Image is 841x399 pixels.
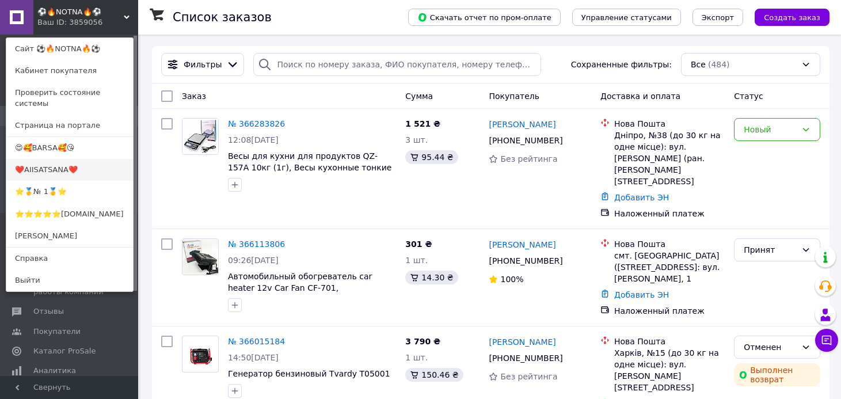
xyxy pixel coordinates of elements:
[614,238,725,250] div: Нова Пошта
[614,250,725,284] div: смт. [GEOGRAPHIC_DATA] ([STREET_ADDRESS]: вул. [PERSON_NAME], 1
[614,336,725,347] div: Нова Пошта
[182,336,219,373] a: Фото товару
[6,225,133,247] a: [PERSON_NAME]
[572,9,681,26] button: Управление статусами
[500,154,557,164] span: Без рейтинга
[405,150,458,164] div: 95.44 ₴
[6,248,133,269] a: Справка
[708,60,730,69] span: (484)
[37,7,124,17] span: ⚽️🔥NOTNA🔥⚽️
[228,240,285,249] a: № 366113806
[734,363,820,386] div: Выполнен возврат
[614,130,725,187] div: Дніпро, №38 (до 30 кг на одне місце): вул. [PERSON_NAME] (ран. [PERSON_NAME][STREET_ADDRESS]
[228,256,279,265] span: 09:26[DATE]
[6,181,133,203] a: ⭐️🥇№ 1🥇⭐️
[182,238,219,275] a: Фото товару
[815,329,838,352] button: Чат с покупателем
[600,92,680,101] span: Доставка и оплата
[228,337,285,346] a: № 366015184
[6,60,133,82] a: Кабинет покупателя
[764,13,820,22] span: Создать заказ
[405,271,458,284] div: 14.30 ₴
[228,135,279,145] span: 12:08[DATE]
[6,269,133,291] a: Выйти
[500,372,557,381] span: Без рейтинга
[405,92,433,101] span: Сумма
[614,193,669,202] a: Добавить ЭН
[744,123,797,136] div: Новый
[405,119,440,128] span: 1 521 ₴
[614,347,725,393] div: Харків, №15 (до 30 кг на одне місце): вул. [PERSON_NAME][STREET_ADDRESS]
[228,369,390,378] a: Генератор бензиновый Tvardy T05001
[614,290,669,299] a: Добавить ЭН
[6,82,133,114] a: Проверить состояние системы
[489,239,555,250] a: [PERSON_NAME]
[614,305,725,317] div: Наложенный платеж
[581,13,672,22] span: Управление статусами
[486,350,565,366] div: [PHONE_NUMBER]
[734,92,763,101] span: Статус
[182,119,218,154] img: Фото товару
[691,59,706,70] span: Все
[500,275,523,284] span: 100%
[408,9,561,26] button: Скачать отчет по пром-оплате
[33,326,81,337] span: Покупатели
[253,53,541,76] input: Поиск по номеру заказа, ФИО покупателя, номеру телефона, Email, номеру накладной
[405,256,428,265] span: 1 шт.
[489,92,539,101] span: Покупатель
[228,119,285,128] a: № 366283826
[182,341,218,368] img: Фото товару
[614,208,725,219] div: Наложенный платеж
[6,159,133,181] a: ❤️AIISATSANA❤️
[6,38,133,60] a: Сайт ⚽️🔥NOTNA🔥⚽️
[486,253,565,269] div: [PHONE_NUMBER]
[486,132,565,149] div: [PHONE_NUMBER]
[33,366,76,376] span: Аналитика
[571,59,672,70] span: Сохраненные фильтры:
[33,346,96,356] span: Каталог ProSale
[692,9,743,26] button: Экспорт
[702,13,734,22] span: Экспорт
[228,353,279,362] span: 14:50[DATE]
[6,115,133,136] a: Страница на портале
[405,135,428,145] span: 3 шт.
[228,272,395,316] a: Автомобильный обогреватель car heater 12v Car Fan CF-701, Автомобильный обогреватель 12 v YW-87
[33,306,64,317] span: Отзывы
[182,118,219,155] a: Фото товару
[744,244,797,256] div: Принят
[755,9,829,26] button: Создать заказ
[405,368,463,382] div: 150.46 ₴
[417,12,551,22] span: Скачать отчет по пром-оплате
[489,119,555,130] a: [PERSON_NAME]
[744,341,797,354] div: Отменен
[405,240,432,249] span: 301 ₴
[743,12,829,21] a: Создать заказ
[405,337,440,346] span: 3 790 ₴
[182,92,206,101] span: Заказ
[184,59,222,70] span: Фильтры
[37,17,86,28] div: Ваш ID: 3859056
[228,151,391,184] a: Весы для кухни для продуктов QZ-157A 10кг (1г), Весы кухонные тонкие Электрические кухонные CO-45
[6,137,133,159] a: 😍🥰BARSA🥰😘
[6,203,133,225] a: ⭐️⭐️⭐️⭐️⭐️[DOMAIN_NAME]
[182,239,218,275] img: Фото товару
[405,353,428,362] span: 1 шт.
[173,10,272,24] h1: Список заказов
[614,118,725,130] div: Нова Пошта
[489,336,555,348] a: [PERSON_NAME]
